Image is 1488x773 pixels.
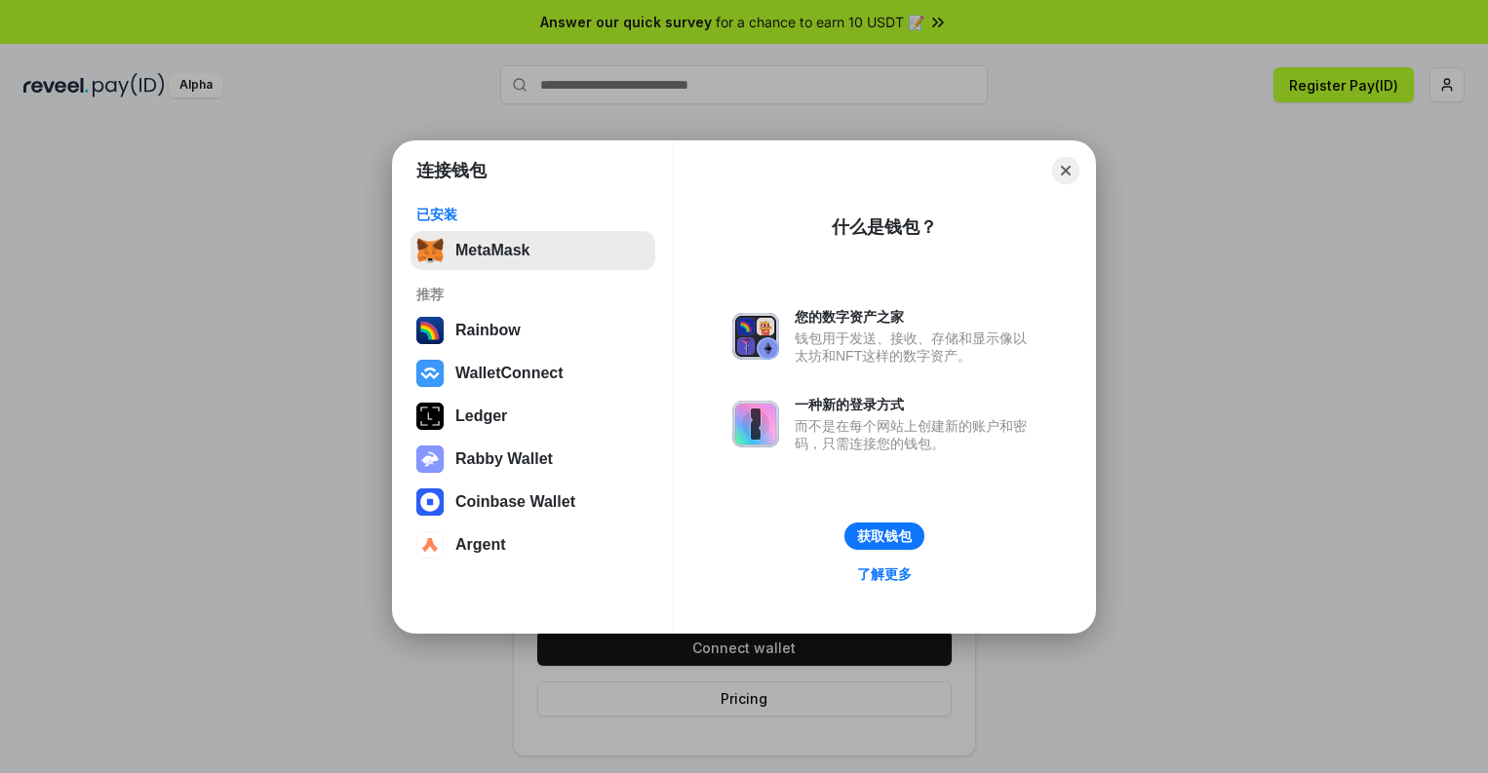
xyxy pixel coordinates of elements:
a: 了解更多 [845,561,923,587]
button: Rainbow [411,311,655,350]
button: Argent [411,525,655,564]
button: Ledger [411,397,655,436]
img: svg+xml,%3Csvg%20fill%3D%22none%22%20height%3D%2233%22%20viewBox%3D%220%200%2035%2033%22%20width%... [416,237,444,264]
button: WalletConnect [411,354,655,393]
button: Coinbase Wallet [411,483,655,522]
div: 什么是钱包？ [832,215,937,239]
div: Rabby Wallet [455,450,553,468]
div: WalletConnect [455,365,564,382]
div: 一种新的登录方式 [795,396,1037,413]
div: MetaMask [455,242,529,259]
img: svg+xml,%3Csvg%20xmlns%3D%22http%3A%2F%2Fwww.w3.org%2F2000%2Fsvg%22%20fill%3D%22none%22%20viewBox... [732,313,779,360]
img: svg+xml,%3Csvg%20xmlns%3D%22http%3A%2F%2Fwww.w3.org%2F2000%2Fsvg%22%20fill%3D%22none%22%20viewBox... [732,401,779,447]
h1: 连接钱包 [416,159,487,182]
div: Coinbase Wallet [455,493,575,511]
div: Ledger [455,407,507,425]
div: 获取钱包 [857,527,912,545]
button: 获取钱包 [844,522,924,550]
img: svg+xml,%3Csvg%20width%3D%22120%22%20height%3D%22120%22%20viewBox%3D%220%200%20120%20120%22%20fil... [416,317,444,344]
div: 而不是在每个网站上创建新的账户和密码，只需连接您的钱包。 [795,417,1037,452]
div: Argent [455,536,506,554]
img: svg+xml,%3Csvg%20width%3D%2228%22%20height%3D%2228%22%20viewBox%3D%220%200%2028%2028%22%20fill%3D... [416,360,444,387]
div: 钱包用于发送、接收、存储和显示像以太坊和NFT这样的数字资产。 [795,329,1037,365]
button: Close [1052,157,1079,184]
img: svg+xml,%3Csvg%20xmlns%3D%22http%3A%2F%2Fwww.w3.org%2F2000%2Fsvg%22%20fill%3D%22none%22%20viewBox... [416,445,444,473]
img: svg+xml,%3Csvg%20width%3D%2228%22%20height%3D%2228%22%20viewBox%3D%220%200%2028%2028%22%20fill%3D... [416,531,444,559]
div: Rainbow [455,322,521,339]
div: 已安装 [416,206,649,223]
div: 您的数字资产之家 [795,308,1037,326]
button: MetaMask [411,231,655,270]
div: 推荐 [416,286,649,303]
button: Rabby Wallet [411,440,655,479]
img: svg+xml,%3Csvg%20width%3D%2228%22%20height%3D%2228%22%20viewBox%3D%220%200%2028%2028%22%20fill%3D... [416,488,444,516]
img: svg+xml,%3Csvg%20xmlns%3D%22http%3A%2F%2Fwww.w3.org%2F2000%2Fsvg%22%20width%3D%2228%22%20height%3... [416,403,444,430]
div: 了解更多 [857,565,912,583]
